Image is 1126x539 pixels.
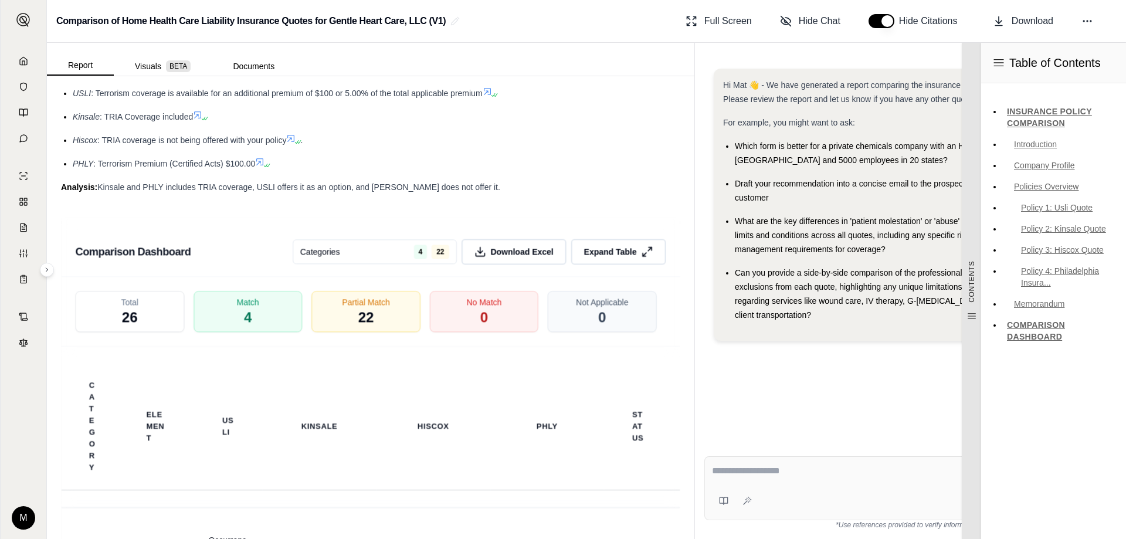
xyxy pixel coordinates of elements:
[1002,177,1117,196] a: Policies Overview
[76,241,191,262] h3: Comparison Dashboard
[988,9,1058,33] button: Download
[480,308,488,327] span: 0
[75,372,110,480] th: Category
[735,179,976,202] span: Draft your recommendation into a concise email to the prospective customer
[704,14,752,28] span: Full Screen
[73,135,97,145] span: Hiscox
[576,296,628,308] span: Not Applicable
[73,112,100,121] span: Kinsale
[122,308,138,327] span: 26
[8,242,39,265] a: Custom Report
[1002,102,1117,133] a: INSURANCE POLICY COMPARISON
[490,246,553,257] span: Download Excel
[300,135,303,145] span: .
[40,263,54,277] button: Expand sidebar
[704,520,1112,530] div: *Use references provided to verify information.
[462,239,567,265] button: Download Excel
[358,308,374,327] span: 22
[93,159,255,168] span: : Terrorism Premium (Certified Acts) $100.00
[8,164,39,188] a: Single Policy
[466,296,501,308] span: No Match
[166,60,191,72] span: BETA
[723,80,993,104] span: Hi Mat 👋 - We have generated a report comparing the insurance policies. Please review the report ...
[61,182,97,192] strong: Analysis:
[1002,135,1117,154] a: Introduction
[403,413,463,439] th: Hiscox
[598,308,606,327] span: 0
[100,112,193,121] span: : TRIA Coverage included
[735,216,996,254] span: What are the key differences in 'patient molestation' or 'abuse' coverage limits and conditions a...
[212,57,296,76] button: Documents
[208,408,249,445] th: USLI
[97,135,286,145] span: : TRIA coverage is not being offered with your policy
[244,308,252,327] span: 4
[681,9,757,33] button: Full Screen
[73,159,93,168] span: PHLY
[56,11,446,32] h2: Comparison of Home Health Care Liability Insurance Quotes for Gentle Heart Care, LLC (V1)
[735,268,995,320] span: Can you provide a side-by-side comparison of the professional liability exclusions from each quot...
[121,296,138,308] span: Total
[584,246,637,257] span: Expand Table
[735,141,979,165] span: Which form is better for a private chemicals company with an HQ in [GEOGRAPHIC_DATA] and 5000 emp...
[8,190,39,213] a: Policy Comparisons
[287,413,351,439] th: Kinsale
[1002,294,1117,313] a: Memorandum
[8,127,39,150] a: Chat
[133,402,180,451] th: Element
[414,245,428,259] span: 4
[8,49,39,73] a: Home
[8,331,39,354] a: Legal Search Engine
[8,305,39,328] a: Contract Analysis
[1002,316,1117,346] a: COMPARISON DASHBOARD
[723,118,855,127] span: For example, you might want to ask:
[12,506,35,530] div: M
[1002,156,1117,175] a: Company Profile
[114,57,212,76] button: Visuals
[91,89,482,98] span: : Terrorism coverage is available for an additional premium of $100 or 5.00% of the total applica...
[12,8,35,32] button: Expand sidebar
[237,296,259,308] span: Match
[97,182,500,192] span: Kinsale and PHLY includes TRIA coverage, USLI offers it as an option, and [PERSON_NAME] does not ...
[1002,262,1117,292] a: Policy 4: Philadelphia Insura...
[16,13,30,27] img: Expand sidebar
[47,56,114,76] button: Report
[618,402,662,451] th: Status
[300,246,340,257] span: Categories
[967,261,976,303] span: CONTENTS
[799,14,840,28] span: Hide Chat
[342,296,390,308] span: Partial Match
[1002,219,1117,238] a: Policy 2: Kinsale Quote
[8,267,39,291] a: Coverage Table
[8,75,39,99] a: Documents Vault
[293,239,457,264] button: Categories422
[571,239,666,265] button: Expand Table
[432,245,449,259] span: 22
[1012,14,1053,28] span: Download
[1009,55,1101,71] span: Table of Contents
[899,14,965,28] span: Hide Citations
[1002,198,1117,217] a: Policy 1: Usli Quote
[523,413,572,439] th: PHLY
[8,101,39,124] a: Prompt Library
[73,89,91,98] span: USLI
[775,9,845,33] button: Hide Chat
[1002,240,1117,259] a: Policy 3: Hiscox Quote
[8,216,39,239] a: Claim Coverage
